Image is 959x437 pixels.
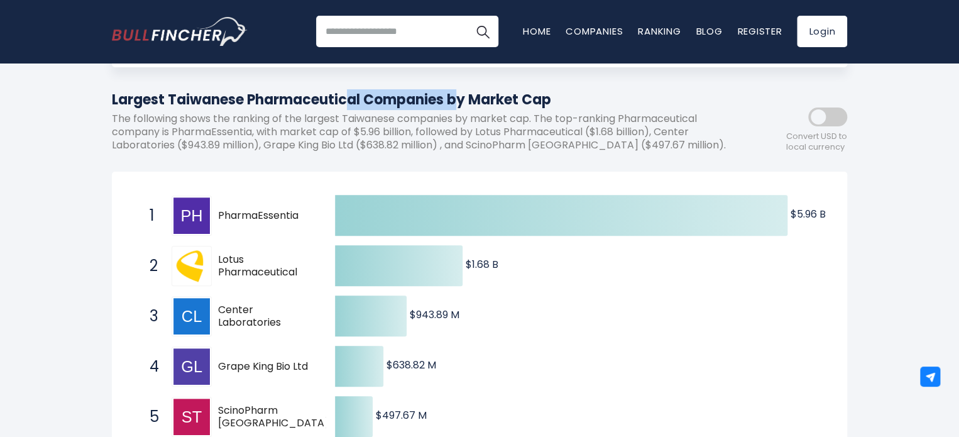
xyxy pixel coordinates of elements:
[523,25,551,38] a: Home
[218,360,313,373] span: Grape King Bio Ltd
[797,16,847,47] a: Login
[173,348,210,385] img: Grape King Bio Ltd
[112,17,248,46] img: Bullfincher logo
[786,131,847,153] span: Convert USD to local currency
[638,25,681,38] a: Ranking
[112,113,734,152] p: The following shows the ranking of the largest Taiwanese companies by market cap. The top-ranking...
[143,255,156,277] span: 2
[410,307,459,322] text: $943.89 M
[112,17,247,46] a: Go to homepage
[143,356,156,377] span: 4
[218,304,313,330] span: Center Laboratories
[173,399,210,435] img: ScinoPharm Taiwan
[173,298,210,335] img: Center Laboratories
[386,358,436,372] text: $638.82 M
[696,25,722,38] a: Blog
[143,306,156,327] span: 3
[143,205,156,226] span: 1
[376,408,427,423] text: $497.67 M
[467,16,498,47] button: Search
[173,248,210,284] img: Lotus Pharmaceutical
[737,25,782,38] a: Register
[218,404,329,431] span: ScinoPharm [GEOGRAPHIC_DATA]
[112,89,734,110] h1: Largest Taiwanese Pharmaceutical Companies by Market Cap
[566,25,623,38] a: Companies
[143,406,156,428] span: 5
[218,209,313,223] span: PharmaEssentia
[791,207,826,221] text: $5.96 B
[173,197,210,234] img: PharmaEssentia
[466,257,498,272] text: $1.68 B
[218,253,313,280] span: Lotus Pharmaceutical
